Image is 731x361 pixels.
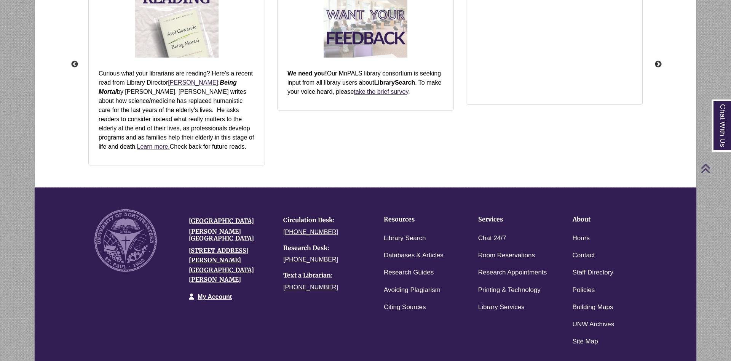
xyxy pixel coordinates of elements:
[71,61,78,68] button: Previous
[573,319,614,330] a: UNW Archives
[384,233,426,244] a: Library Search
[137,143,170,150] a: Learn more.
[573,302,613,313] a: Building Maps
[198,294,232,300] a: My Account
[384,216,455,223] h4: Resources
[287,70,327,77] strong: We need you!
[654,61,662,68] button: Next
[478,285,541,296] a: Printing & Technology
[374,79,415,86] strong: LibrarySearch
[573,233,590,244] a: Hours
[573,267,613,278] a: Staff Directory
[573,285,595,296] a: Policies
[573,250,595,261] a: Contact
[283,256,338,263] a: [PHONE_NUMBER]
[99,69,255,151] p: Curious what your librarians are reading? Here's a recent read from Library Director : by [PERSON...
[189,228,272,242] h4: [PERSON_NAME][GEOGRAPHIC_DATA]
[384,302,426,313] a: Citing Sources
[189,217,254,225] a: [GEOGRAPHIC_DATA]
[478,302,525,313] a: Library Services
[478,250,535,261] a: Room Reservations
[573,216,643,223] h4: About
[384,250,444,261] a: Databases & Articles
[287,69,444,96] p: Our MnPALS library consortium is seeking input from all library users about . To make your voice ...
[354,88,408,95] a: take the brief survey
[384,285,441,296] a: Avoiding Plagiarism
[478,216,549,223] h4: Services
[168,79,218,86] a: [PERSON_NAME]
[283,229,338,235] a: [PHONE_NUMBER]
[94,209,156,271] img: UNW seal
[283,272,366,279] h4: Text a Librarian:
[573,336,598,347] a: Site Map
[384,267,434,278] a: Research Guides
[701,163,729,173] a: Back to Top
[189,247,254,284] a: [STREET_ADDRESS][PERSON_NAME][GEOGRAPHIC_DATA][PERSON_NAME]
[478,233,506,244] a: Chat 24/7
[478,267,547,278] a: Research Appointments
[283,245,366,252] h4: Research Desk:
[283,217,366,224] h4: Circulation Desk:
[99,79,237,95] i: Being Mortal
[283,284,338,290] a: [PHONE_NUMBER]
